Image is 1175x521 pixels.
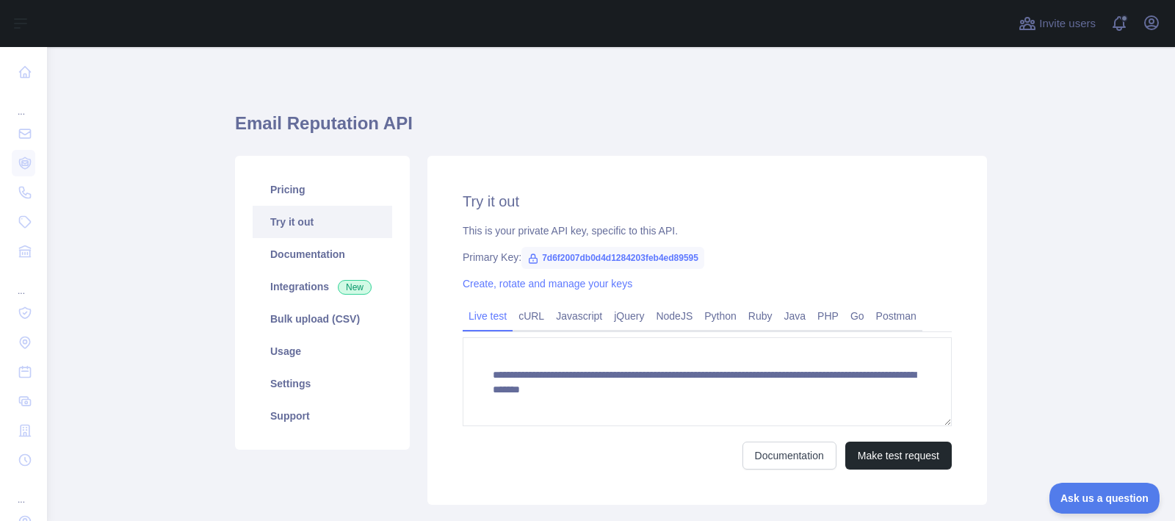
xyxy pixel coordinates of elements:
[463,304,513,328] a: Live test
[463,250,952,265] div: Primary Key:
[253,173,392,206] a: Pricing
[463,223,952,238] div: This is your private API key, specific to this API.
[521,247,704,269] span: 7d6f2007db0d4d1284203feb4ed89595
[235,112,987,147] h1: Email Reputation API
[253,335,392,367] a: Usage
[253,206,392,238] a: Try it out
[253,400,392,432] a: Support
[845,442,952,470] button: Make test request
[12,267,35,297] div: ...
[1039,15,1096,32] span: Invite users
[253,270,392,303] a: Integrations New
[550,304,608,328] a: Javascript
[742,442,836,470] a: Documentation
[253,303,392,335] a: Bulk upload (CSV)
[338,280,372,295] span: New
[1049,483,1160,514] iframe: Toggle Customer Support
[12,88,35,118] div: ...
[778,304,812,328] a: Java
[698,304,742,328] a: Python
[463,278,632,290] a: Create, rotate and manage your keys
[845,304,870,328] a: Go
[811,304,845,328] a: PHP
[463,191,952,212] h2: Try it out
[513,304,550,328] a: cURL
[608,304,650,328] a: jQuery
[1016,12,1099,35] button: Invite users
[742,304,778,328] a: Ruby
[253,367,392,400] a: Settings
[12,476,35,506] div: ...
[253,238,392,270] a: Documentation
[870,304,922,328] a: Postman
[650,304,698,328] a: NodeJS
